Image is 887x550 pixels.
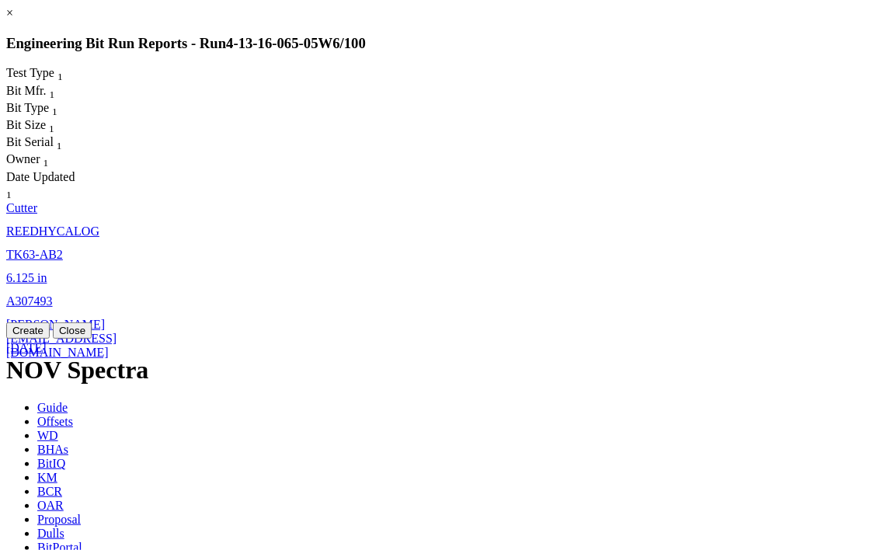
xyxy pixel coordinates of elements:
div: Sort None [6,135,92,152]
div: Sort None [6,66,92,83]
button: Create [6,322,50,339]
div: Bit Type Sort None [6,101,84,118]
span: OAR [37,499,64,512]
span: Sort None [6,184,12,197]
div: Sort None [6,152,84,169]
a: 6.125 in [6,271,47,284]
a: A307493 [6,294,53,308]
sub: 1 [50,89,55,100]
button: Close [53,322,92,339]
div: Bit Serial Sort None [6,135,92,152]
span: Bit Type [6,101,49,114]
div: Owner Sort None [6,152,84,169]
span: Dulls [37,527,64,540]
span: Guide [37,401,68,414]
div: Test Type Sort None [6,66,92,83]
span: Date Updated [6,170,75,183]
span: Sort None [49,118,54,131]
span: BCR [37,485,62,498]
span: Bit Serial [6,135,54,148]
span: Offsets [37,415,73,428]
sub: 1 [57,140,62,151]
div: Date Updated Sort None [6,170,83,201]
div: Sort None [6,84,83,101]
span: 4 [226,35,233,51]
span: Test Type [6,66,54,79]
span: Bit Size [6,118,46,131]
span: KM [37,471,57,484]
sub: 1 [57,71,63,83]
a: TK63-AB2 [6,248,63,261]
sub: 1 [49,123,54,134]
sub: 1 [6,189,12,200]
span: Sort None [52,101,57,114]
a: [DATE] [6,341,47,354]
span: Sort None [43,152,49,165]
span: Sort None [57,135,62,148]
span: in [37,271,47,284]
span: Sort None [57,66,63,79]
div: Bit Mfr. Sort None [6,84,83,101]
span: Owner [6,152,40,165]
span: BitIQ [37,457,65,470]
h1: NOV Spectra [6,356,881,385]
div: Sort None [6,170,83,201]
a: [PERSON_NAME][EMAIL_ADDRESS][DOMAIN_NAME] [6,318,117,359]
div: Sort None [6,101,84,118]
div: Sort None [6,118,84,135]
span: BHAs [37,443,68,456]
span: 6.125 [6,271,34,284]
span: Sort None [50,84,55,97]
sub: 1 [43,158,49,169]
span: Bit Mfr. [6,84,47,97]
a: × [6,6,13,19]
h3: Engineering Bit Run Reports - Run - [6,35,881,52]
div: Bit Size Sort None [6,118,84,135]
a: Cutter [6,201,37,214]
a: REEDHYCALOG [6,225,99,238]
sub: 1 [52,106,57,117]
span: WD [37,429,58,442]
span: Proposal [37,513,81,526]
span: 13-16-065-05W6/100 [238,35,366,51]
